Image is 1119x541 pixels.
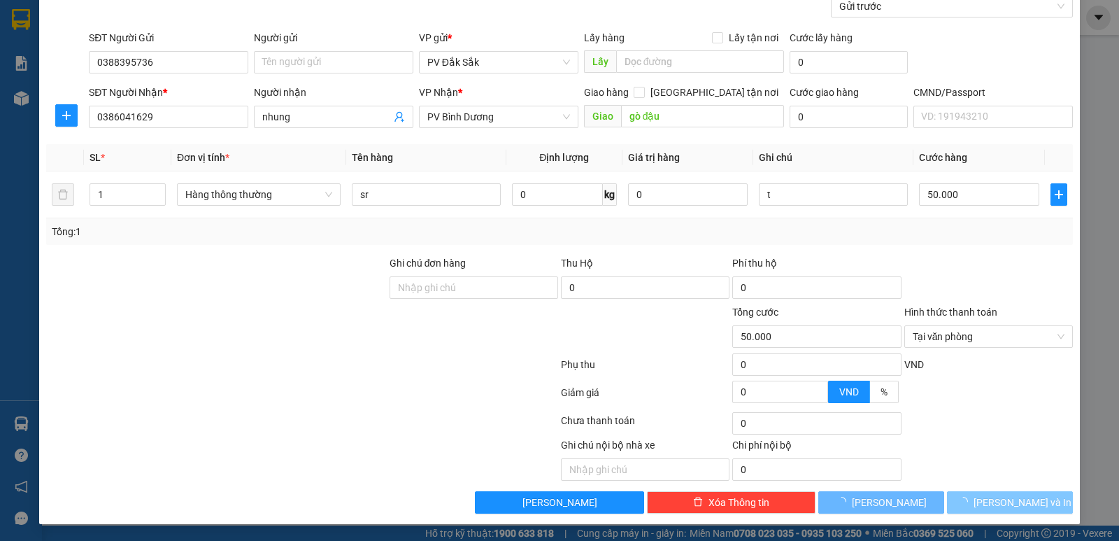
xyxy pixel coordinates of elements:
span: plus [1051,189,1067,200]
input: Dọc đường [616,50,785,73]
span: Lấy tận nơi [723,30,784,45]
span: Tổng cước [732,307,778,318]
label: Cước giao hàng [790,87,859,98]
div: CMND/Passport [913,85,1073,100]
button: delete [52,183,74,206]
span: VP Nhận [419,87,458,98]
span: [PERSON_NAME] [522,495,597,510]
span: Thu Hộ [561,258,593,269]
div: Ghi chú nội bộ nhà xe [561,437,729,458]
span: Đơn vị tính [177,152,229,163]
th: Ghi chú [753,144,913,171]
div: SĐT Người Nhận [89,85,248,100]
div: VP gửi [419,30,578,45]
span: Cước hàng [919,152,967,163]
span: VND [839,386,859,398]
span: Tại văn phòng [913,326,1064,347]
label: Cước lấy hàng [790,32,853,43]
span: Giao hàng [584,87,629,98]
input: Ghi Chú [759,183,908,206]
button: deleteXóa Thông tin [647,491,815,514]
span: plus [56,110,77,121]
div: Người nhận [254,85,413,100]
input: Nhập ghi chú [561,458,729,481]
span: Xóa Thông tin [708,495,769,510]
span: VND [904,359,924,370]
span: Định lượng [539,152,589,163]
span: loading [958,497,974,507]
span: [PERSON_NAME] và In [974,495,1071,510]
div: Chưa thanh toán [559,413,731,437]
label: Hình thức thanh toán [904,307,997,318]
input: Cước lấy hàng [790,51,908,73]
span: Lấy [584,50,616,73]
input: 0 [628,183,748,206]
div: Giảm giá [559,385,731,409]
button: plus [55,104,78,127]
button: [PERSON_NAME] và In [947,491,1073,514]
span: Hàng thông thường [185,184,332,205]
div: Phí thu hộ [732,255,901,276]
span: SL [90,152,101,163]
div: Chi phí nội bộ [732,437,901,458]
span: Giao [584,105,621,127]
span: kg [603,183,617,206]
span: user-add [394,111,405,122]
span: PV Bình Dương [427,106,570,127]
div: SĐT Người Gửi [89,30,248,45]
input: Ghi chú đơn hàng [390,276,558,299]
span: delete [693,497,703,508]
button: [PERSON_NAME] [475,491,643,514]
span: [PERSON_NAME] [852,495,927,510]
span: PV Đắk Sắk [427,52,570,73]
span: loading [836,497,852,507]
div: Người gửi [254,30,413,45]
input: Dọc đường [621,105,785,127]
input: VD: Bàn, Ghế [352,183,501,206]
span: [GEOGRAPHIC_DATA] tận nơi [645,85,784,100]
button: plus [1050,183,1067,206]
div: Phụ thu [559,357,731,381]
span: % [881,386,888,398]
input: Cước giao hàng [790,106,908,128]
button: [PERSON_NAME] [818,491,944,514]
label: Ghi chú đơn hàng [390,258,466,269]
span: Tên hàng [352,152,393,163]
span: Lấy hàng [584,32,625,43]
div: Tổng: 1 [52,224,433,239]
span: Giá trị hàng [628,152,680,163]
